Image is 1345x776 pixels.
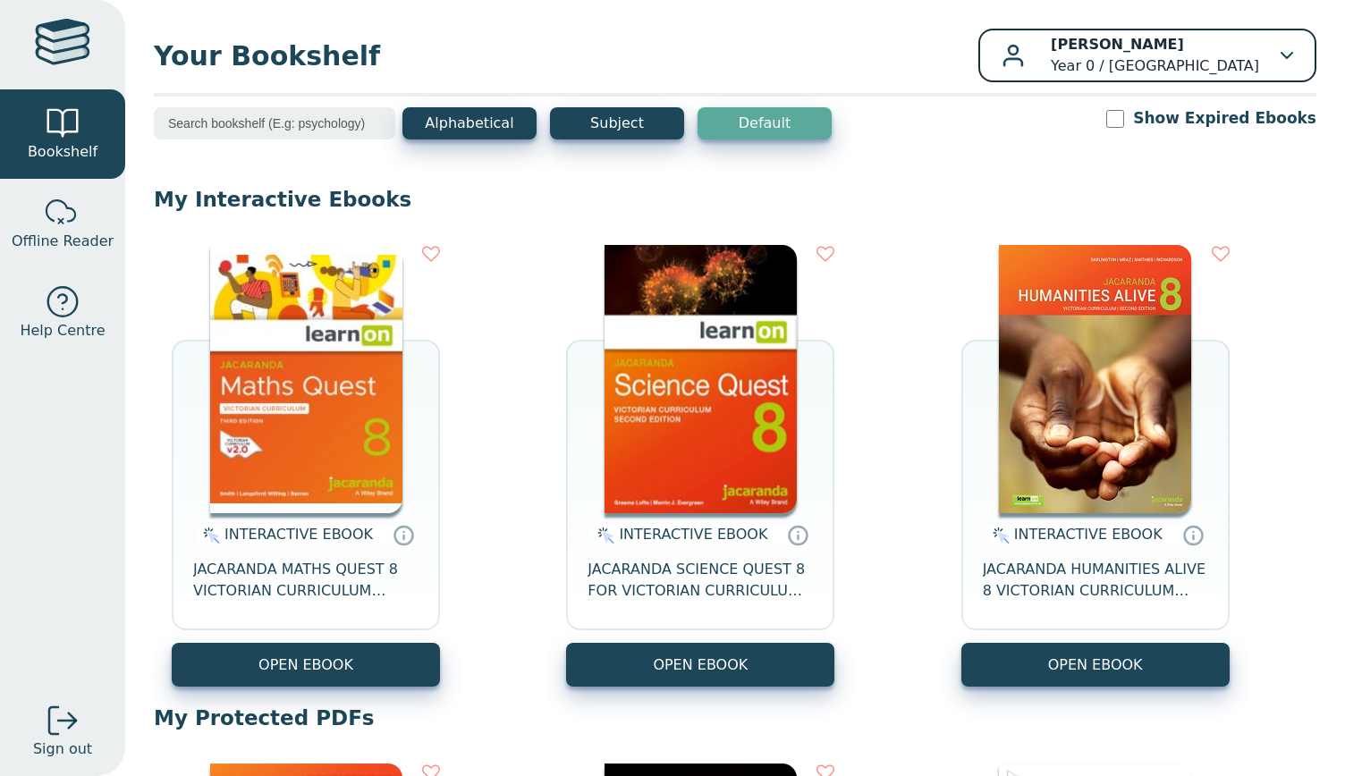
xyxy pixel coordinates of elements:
a: Interactive eBooks are accessed online via the publisher’s portal. They contain interactive resou... [787,524,808,545]
input: Search bookshelf (E.g: psychology) [154,107,395,139]
span: Sign out [33,738,92,760]
label: Show Expired Ebooks [1133,107,1316,130]
p: My Protected PDFs [154,704,1316,731]
a: Interactive eBooks are accessed online via the publisher’s portal. They contain interactive resou... [1182,524,1204,545]
span: Offline Reader [12,231,114,252]
span: INTERACTIVE EBOOK [619,526,767,543]
b: [PERSON_NAME] [1051,36,1184,53]
p: Year 0 / [GEOGRAPHIC_DATA] [1051,34,1259,77]
button: OPEN EBOOK [172,643,440,687]
img: fffb2005-5288-ea11-a992-0272d098c78b.png [605,245,797,513]
button: [PERSON_NAME]Year 0 / [GEOGRAPHIC_DATA] [978,29,1316,82]
span: Help Centre [20,320,105,342]
span: Bookshelf [28,141,97,163]
span: INTERACTIVE EBOOK [1014,526,1163,543]
p: My Interactive Ebooks [154,186,1316,213]
button: Subject [550,107,684,139]
img: c004558a-e884-43ec-b87a-da9408141e80.jpg [210,245,402,513]
img: bee2d5d4-7b91-e911-a97e-0272d098c78b.jpg [999,245,1191,513]
span: JACARANDA SCIENCE QUEST 8 FOR VICTORIAN CURRICULUM LEARNON 2E EBOOK [588,559,813,602]
span: JACARANDA HUMANITIES ALIVE 8 VICTORIAN CURRICULUM LEARNON EBOOK 2E [983,559,1208,602]
a: Interactive eBooks are accessed online via the publisher’s portal. They contain interactive resou... [393,524,414,545]
button: OPEN EBOOK [961,643,1230,687]
button: OPEN EBOOK [566,643,834,687]
img: interactive.svg [987,525,1010,546]
img: interactive.svg [592,525,614,546]
span: Your Bookshelf [154,36,978,76]
span: JACARANDA MATHS QUEST 8 VICTORIAN CURRICULUM LEARNON EBOOK 3E [193,559,419,602]
span: INTERACTIVE EBOOK [224,526,373,543]
button: Default [698,107,832,139]
img: interactive.svg [198,525,220,546]
button: Alphabetical [402,107,537,139]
